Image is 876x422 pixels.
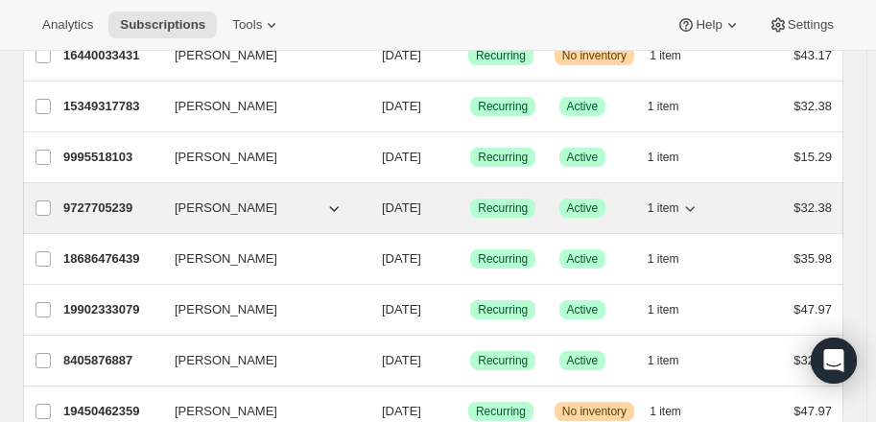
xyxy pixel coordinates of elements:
[650,42,702,69] button: 1 item
[63,300,159,319] p: 19902333079
[63,351,159,370] p: 8405876887
[648,347,700,374] button: 1 item
[567,251,599,267] span: Active
[648,150,679,165] span: 1 item
[665,12,752,38] button: Help
[793,353,832,367] span: $32.38
[175,97,277,116] span: [PERSON_NAME]
[478,251,528,267] span: Recurring
[382,150,421,164] span: [DATE]
[478,200,528,216] span: Recurring
[163,91,355,122] button: [PERSON_NAME]
[382,200,421,215] span: [DATE]
[478,302,528,317] span: Recurring
[793,48,832,62] span: $43.17
[793,251,832,266] span: $35.98
[175,148,277,167] span: [PERSON_NAME]
[567,302,599,317] span: Active
[650,48,681,63] span: 1 item
[382,99,421,113] span: [DATE]
[696,17,722,33] span: Help
[567,99,599,114] span: Active
[108,12,217,38] button: Subscriptions
[793,200,832,215] span: $32.38
[478,353,528,368] span: Recurring
[31,12,105,38] button: Analytics
[163,294,355,325] button: [PERSON_NAME]
[648,144,700,171] button: 1 item
[793,302,832,316] span: $47.97
[648,195,700,222] button: 1 item
[63,46,159,65] p: 16440033431
[175,249,277,269] span: [PERSON_NAME]
[648,93,700,120] button: 1 item
[163,345,355,376] button: [PERSON_NAME]
[382,48,421,62] span: [DATE]
[63,195,832,222] div: 9727705239[PERSON_NAME][DATE]SuccessRecurringSuccessActive1 item$32.38
[382,353,421,367] span: [DATE]
[562,404,627,419] span: No inventory
[232,17,262,33] span: Tools
[63,199,159,218] p: 9727705239
[476,404,526,419] span: Recurring
[382,251,421,266] span: [DATE]
[811,338,857,384] div: Open Intercom Messenger
[478,150,528,165] span: Recurring
[382,404,421,418] span: [DATE]
[562,48,627,63] span: No inventory
[757,12,845,38] button: Settings
[63,296,832,323] div: 19902333079[PERSON_NAME][DATE]SuccessRecurringSuccessActive1 item$47.97
[63,144,832,171] div: 9995518103[PERSON_NAME][DATE]SuccessRecurringSuccessActive1 item$15.29
[476,48,526,63] span: Recurring
[120,17,205,33] span: Subscriptions
[478,99,528,114] span: Recurring
[163,244,355,274] button: [PERSON_NAME]
[793,99,832,113] span: $32.38
[648,353,679,368] span: 1 item
[648,99,679,114] span: 1 item
[793,150,832,164] span: $15.29
[163,193,355,223] button: [PERSON_NAME]
[175,300,277,319] span: [PERSON_NAME]
[63,246,832,272] div: 18686476439[PERSON_NAME][DATE]SuccessRecurringSuccessActive1 item$35.98
[567,353,599,368] span: Active
[175,199,277,218] span: [PERSON_NAME]
[648,251,679,267] span: 1 item
[163,142,355,173] button: [PERSON_NAME]
[63,148,159,167] p: 9995518103
[788,17,834,33] span: Settings
[175,402,277,421] span: [PERSON_NAME]
[567,150,599,165] span: Active
[63,42,832,69] div: 16440033431[PERSON_NAME][DATE]SuccessRecurringWarningNo inventory1 item$43.17
[648,200,679,216] span: 1 item
[175,46,277,65] span: [PERSON_NAME]
[63,249,159,269] p: 18686476439
[567,200,599,216] span: Active
[63,97,159,116] p: 15349317783
[63,347,832,374] div: 8405876887[PERSON_NAME][DATE]SuccessRecurringSuccessActive1 item$32.38
[63,93,832,120] div: 15349317783[PERSON_NAME][DATE]SuccessRecurringSuccessActive1 item$32.38
[793,404,832,418] span: $47.97
[382,302,421,316] span: [DATE]
[648,302,679,317] span: 1 item
[648,246,700,272] button: 1 item
[650,404,681,419] span: 1 item
[175,351,277,370] span: [PERSON_NAME]
[42,17,93,33] span: Analytics
[163,40,355,71] button: [PERSON_NAME]
[648,296,700,323] button: 1 item
[221,12,293,38] button: Tools
[63,402,159,421] p: 19450462359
